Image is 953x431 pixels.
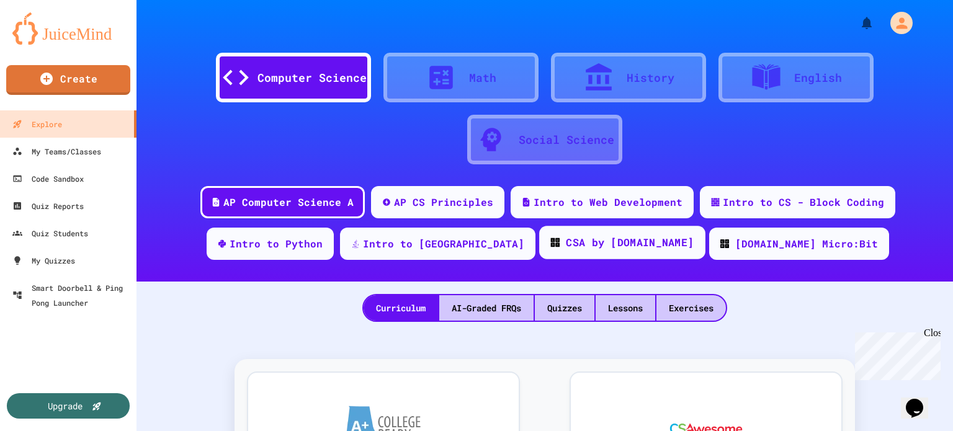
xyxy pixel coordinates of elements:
div: Quiz Reports [12,198,84,213]
div: My Quizzes [12,253,75,268]
div: Lessons [596,295,655,321]
div: My Teams/Classes [12,144,101,159]
img: logo-orange.svg [12,12,124,45]
div: Exercises [656,295,726,321]
div: My Account [877,9,916,37]
div: Smart Doorbell & Ping Pong Launcher [12,280,132,310]
img: CODE_logo_RGB.png [551,238,560,247]
div: [DOMAIN_NAME] Micro:Bit [735,236,878,251]
div: Upgrade [48,399,83,412]
div: AP CS Principles [394,195,493,210]
div: My Notifications [836,12,877,33]
div: Explore [12,117,62,131]
div: Social Science [519,131,614,148]
div: Math [469,69,496,86]
div: CSA by [DOMAIN_NAME] [566,235,694,251]
div: Intro to Python [230,236,323,251]
div: AI-Graded FRQs [439,295,534,321]
iframe: chat widget [901,381,941,419]
div: Code Sandbox [12,171,84,186]
div: Quizzes [535,295,594,321]
div: Computer Science [257,69,367,86]
img: CODE_logo_RGB.png [720,239,729,248]
div: Intro to CS - Block Coding [723,195,884,210]
div: History [627,69,674,86]
div: Intro to [GEOGRAPHIC_DATA] [363,236,524,251]
div: English [794,69,842,86]
div: Chat with us now!Close [5,5,86,79]
div: Curriculum [364,295,438,321]
div: AP Computer Science A [223,195,354,210]
iframe: chat widget [850,327,941,380]
div: Quiz Students [12,226,88,241]
a: Create [6,65,130,95]
div: Intro to Web Development [534,195,682,210]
